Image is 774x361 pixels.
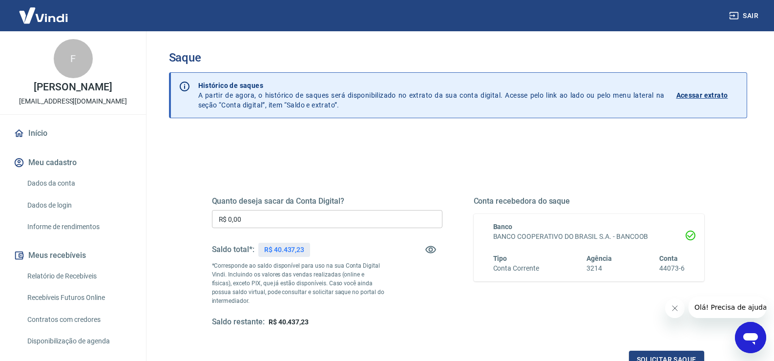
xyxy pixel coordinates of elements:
[474,196,704,206] h5: Conta recebedora do saque
[269,318,309,326] span: R$ 40.437,23
[264,245,304,255] p: R$ 40.437,23
[586,255,612,262] span: Agência
[169,51,747,64] h3: Saque
[12,0,75,30] img: Vindi
[23,195,134,215] a: Dados de login
[676,90,728,100] p: Acessar extrato
[212,196,442,206] h5: Quanto deseja sacar da Conta Digital?
[727,7,762,25] button: Sair
[586,263,612,274] h6: 3214
[212,261,385,305] p: *Corresponde ao saldo disponível para uso na sua Conta Digital Vindi. Incluindo os valores das ve...
[12,245,134,266] button: Meus recebíveis
[493,232,685,242] h6: BANCO COOPERATIVO DO BRASIL S.A. - BANCOOB
[659,255,678,262] span: Conta
[493,223,513,231] span: Banco
[23,331,134,351] a: Disponibilização de agenda
[198,81,665,90] p: Histórico de saques
[689,297,766,318] iframe: Mensagem da empresa
[493,263,539,274] h6: Conta Corrente
[659,263,685,274] h6: 44073-6
[23,217,134,237] a: Informe de rendimentos
[12,123,134,144] a: Início
[23,266,134,286] a: Relatório de Recebíveis
[665,298,685,318] iframe: Fechar mensagem
[23,288,134,308] a: Recebíveis Futuros Online
[34,82,112,92] p: [PERSON_NAME]
[23,173,134,193] a: Dados da conta
[735,322,766,353] iframe: Botão para abrir a janela de mensagens
[19,96,127,106] p: [EMAIL_ADDRESS][DOMAIN_NAME]
[676,81,739,110] a: Acessar extrato
[6,7,82,15] span: Olá! Precisa de ajuda?
[23,310,134,330] a: Contratos com credores
[54,39,93,78] div: F
[493,255,507,262] span: Tipo
[198,81,665,110] p: A partir de agora, o histórico de saques será disponibilizado no extrato da sua conta digital. Ac...
[212,245,254,255] h5: Saldo total*:
[12,152,134,173] button: Meu cadastro
[212,317,265,327] h5: Saldo restante:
